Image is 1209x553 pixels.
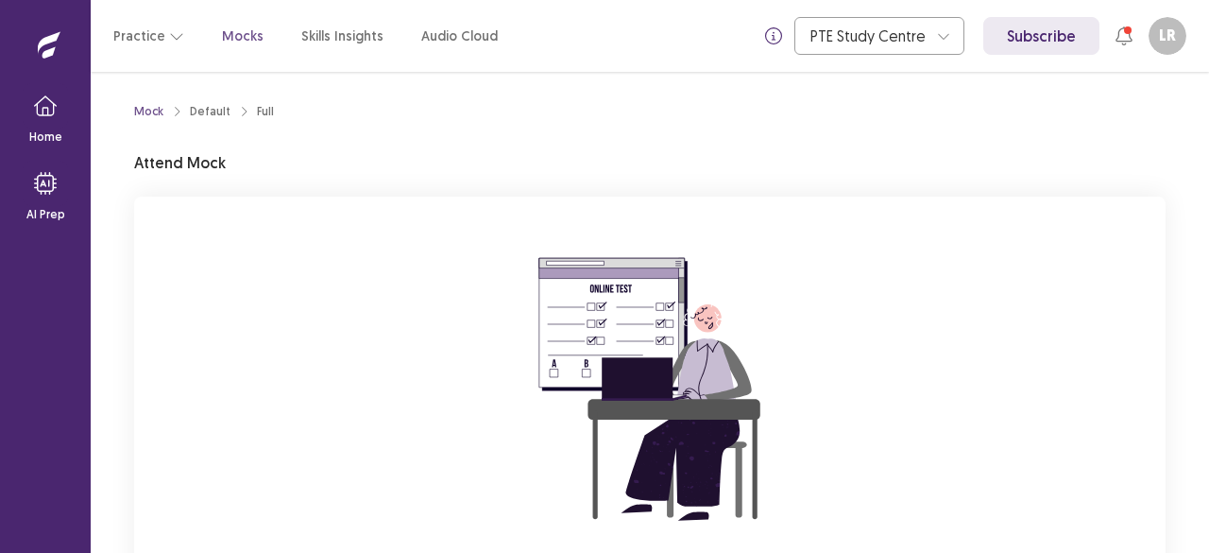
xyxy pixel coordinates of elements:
[26,206,65,223] p: AI Prep
[134,151,226,174] p: Attend Mock
[1149,17,1186,55] button: LR
[301,26,383,46] a: Skills Insights
[190,103,230,120] div: Default
[810,18,928,54] div: PTE Study Centre
[113,19,184,53] button: Practice
[757,19,791,53] button: info
[983,17,1099,55] a: Subscribe
[222,26,264,46] a: Mocks
[257,103,274,120] div: Full
[134,103,274,120] nav: breadcrumb
[421,26,498,46] a: Audio Cloud
[29,129,62,146] p: Home
[134,103,163,120] a: Mock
